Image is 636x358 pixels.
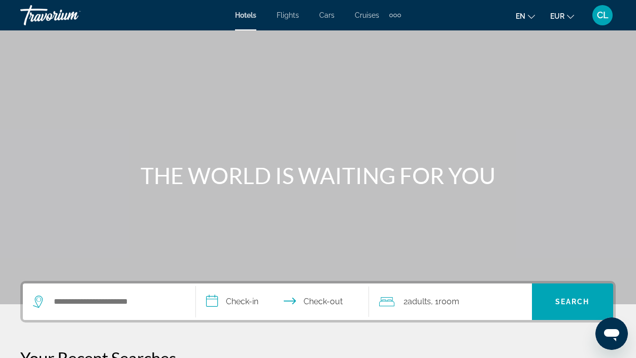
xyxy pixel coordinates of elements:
a: Travorium [20,2,122,28]
span: en [516,12,525,20]
a: Cruises [355,11,379,19]
div: Search widget [23,283,613,320]
button: Change currency [550,9,574,23]
button: Select check in and out date [196,283,369,320]
span: 2 [404,295,431,309]
button: Change language [516,9,535,23]
span: EUR [550,12,564,20]
button: User Menu [589,5,616,26]
span: CL [597,10,609,20]
span: Room [439,297,459,306]
span: Adults [408,297,431,306]
input: Search hotel destination [53,294,180,309]
a: Hotels [235,11,256,19]
button: Extra navigation items [389,7,401,23]
a: Cars [319,11,334,19]
button: Search [532,283,613,320]
a: Flights [277,11,299,19]
h1: THE WORLD IS WAITING FOR YOU [128,162,509,189]
iframe: Bouton de lancement de la fenêtre de messagerie [595,317,628,350]
span: Search [555,298,590,306]
span: , 1 [431,295,459,309]
button: Travelers: 2 adults, 0 children [369,283,532,320]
